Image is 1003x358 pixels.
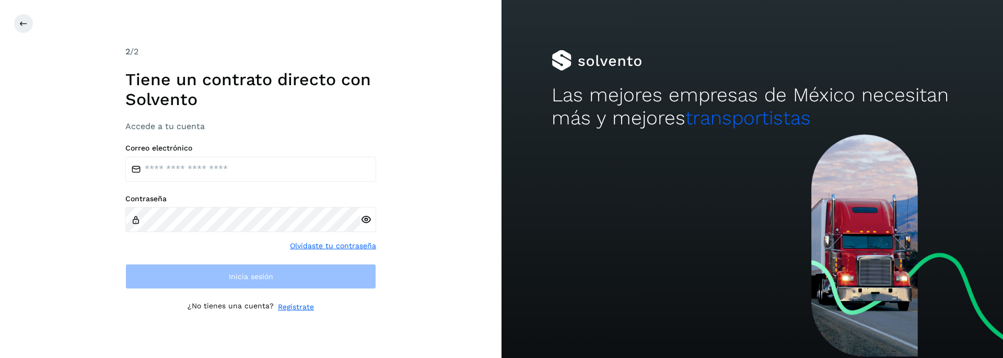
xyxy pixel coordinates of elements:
[290,240,376,251] a: Olvidaste tu contraseña
[125,264,376,289] button: Inicia sesión
[125,144,376,153] label: Correo electrónico
[125,70,376,110] h1: Tiene un contrato directo con Solvento
[125,121,376,131] h3: Accede a tu cuenta
[125,45,376,58] div: /2
[229,273,273,280] span: Inicia sesión
[188,302,274,313] p: ¿No tienes una cuenta?
[552,84,953,130] h2: Las mejores empresas de México necesitan más y mejores
[125,47,130,56] span: 2
[125,194,376,203] label: Contraseña
[278,302,314,313] a: Regístrate
[685,107,811,129] span: transportistas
